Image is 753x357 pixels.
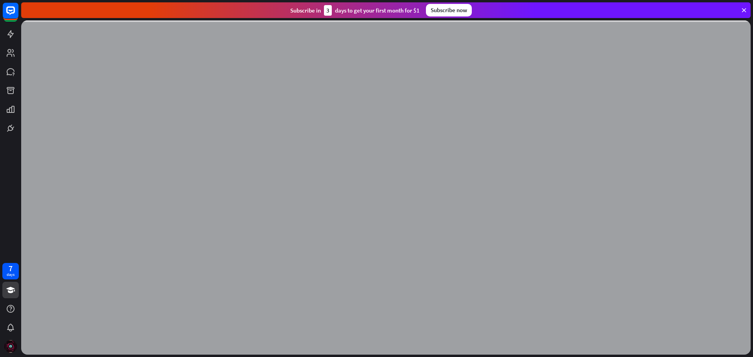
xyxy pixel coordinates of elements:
div: 3 [324,5,332,16]
div: 7 [9,265,13,272]
a: 7 days [2,263,19,279]
div: days [7,272,15,277]
div: Subscribe in days to get your first month for $1 [290,5,420,16]
div: Subscribe now [426,4,472,16]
